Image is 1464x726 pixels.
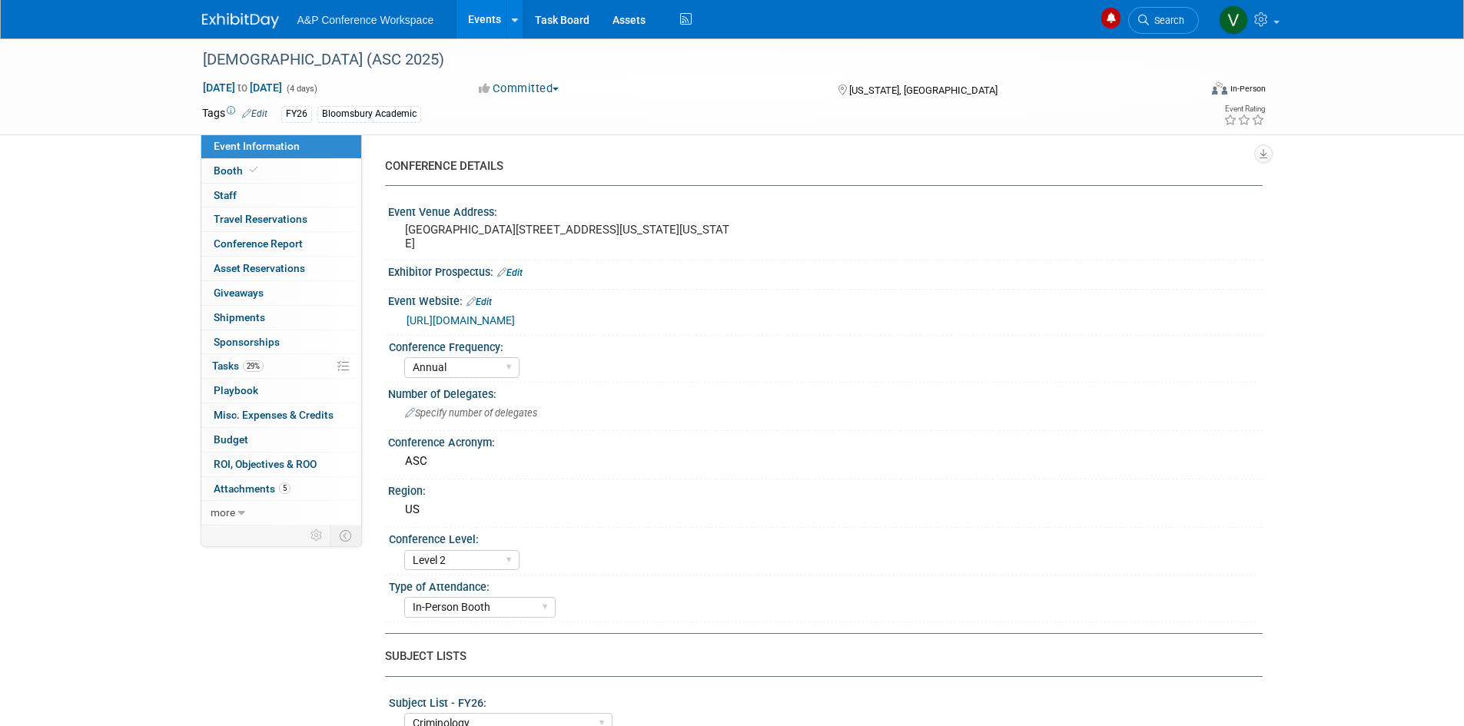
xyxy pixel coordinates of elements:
div: Conference Frequency: [389,336,1256,355]
span: more [211,506,235,519]
span: [US_STATE], [GEOGRAPHIC_DATA] [849,85,998,96]
span: to [235,81,250,94]
div: CONFERENCE DETAILS [385,158,1251,174]
td: Tags [202,105,267,123]
img: ExhibitDay [202,13,279,28]
a: Sponsorships [201,330,361,354]
div: Conference Acronym: [388,431,1263,450]
a: Budget [201,428,361,452]
div: Conference Level: [389,528,1256,547]
a: Giveaways [201,281,361,305]
span: Asset Reservations [214,262,305,274]
a: more [201,501,361,525]
span: Playbook [214,384,258,396]
a: Asset Reservations [201,257,361,280]
span: [DATE] [DATE] [202,81,283,94]
span: Budget [214,433,248,446]
span: ROI, Objectives & ROO [214,458,317,470]
span: Booth [214,164,261,177]
div: Number of Delegates: [388,383,1263,402]
td: Toggle Event Tabs [330,525,361,545]
span: Tasks [212,360,264,372]
div: SUBJECT LISTS [385,648,1251,665]
span: Travel Reservations [214,213,307,225]
a: Booth [201,159,361,183]
a: Staff [201,184,361,207]
a: ROI, Objectives & ROO [201,453,361,476]
span: A&P Conference Workspace [297,14,434,26]
span: Specify number of delegates [405,407,537,419]
span: Attachments [214,482,290,495]
div: Event Website: [388,290,1263,310]
div: Subject List - FY26: [389,691,1256,711]
div: FY26 [281,106,312,122]
a: Edit [497,267,523,278]
div: ASC [400,449,1251,473]
a: Travel Reservations [201,207,361,231]
div: In-Person [1230,83,1266,94]
div: Region: [388,479,1263,499]
td: Personalize Event Tab Strip [304,525,330,545]
div: Event Format [1108,80,1266,103]
a: Edit [466,297,492,307]
a: Attachments5 [201,477,361,501]
a: Search [1128,7,1199,34]
span: Misc. Expenses & Credits [214,409,334,421]
span: Event Information [214,140,300,152]
a: Misc. Expenses & Credits [201,403,361,427]
div: Event Venue Address: [388,201,1263,220]
a: Event Information [201,134,361,158]
a: Edit [242,108,267,119]
span: 5 [279,482,290,494]
a: Playbook [201,379,361,403]
div: US [400,498,1251,522]
div: Type of Attendance: [389,575,1256,595]
div: Exhibitor Prospectus: [388,260,1263,280]
a: Tasks29% [201,354,361,378]
button: Committed [473,81,565,97]
a: [URL][DOMAIN_NAME] [407,314,515,327]
span: Search [1149,15,1184,26]
span: 29% [243,360,264,372]
a: Shipments [201,306,361,330]
a: Conference Report [201,232,361,256]
i: Booth reservation complete [250,166,257,174]
img: Veronica Dove [1219,5,1248,35]
span: Sponsorships [214,336,280,348]
div: Bloomsbury Academic [317,106,421,122]
img: Format-Inperson.png [1212,82,1227,94]
span: Shipments [214,311,265,323]
span: Giveaways [214,287,264,299]
span: (4 days) [285,84,317,94]
div: [DEMOGRAPHIC_DATA] (ASC 2025) [198,46,1176,74]
div: Event Rating [1223,105,1265,113]
span: Staff [214,189,237,201]
span: Conference Report [214,237,303,250]
pre: [GEOGRAPHIC_DATA][STREET_ADDRESS][US_STATE][US_STATE] [405,223,735,250]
